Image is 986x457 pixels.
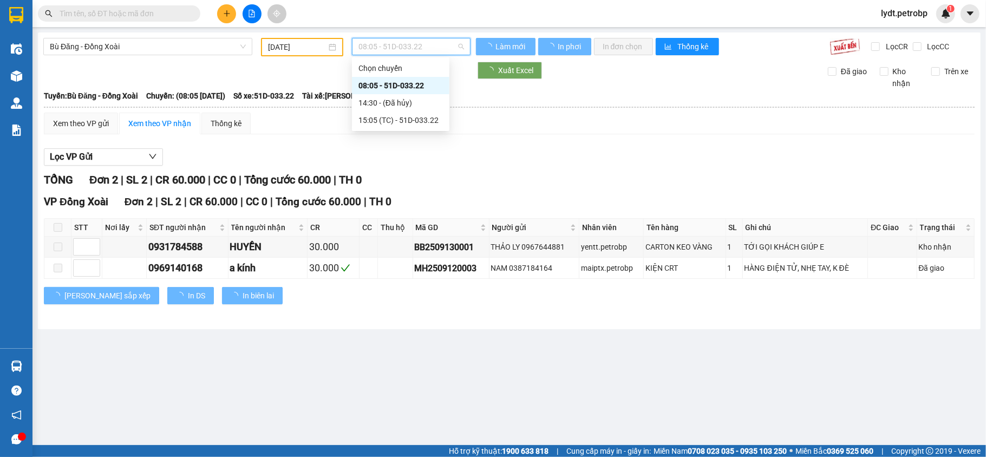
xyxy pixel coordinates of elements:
[789,449,793,453] span: ⚪️
[369,195,391,208] span: TH 0
[645,262,723,274] div: KIỆN CRT
[208,173,211,186] span: |
[728,241,741,253] div: 1
[726,219,743,237] th: SL
[416,221,478,233] span: Mã GD
[228,258,308,279] td: a kính
[538,38,591,55] button: In phơi
[146,90,225,102] span: Chuyến: (08:05 [DATE])
[147,237,228,258] td: 0931784588
[233,90,294,102] span: Số xe: 51D-033.22
[358,114,443,126] div: 15:05 (TC) - 51D-033.22
[664,43,674,51] span: bar-chart
[11,434,22,445] span: message
[11,97,22,109] img: warehouse-icon
[920,221,963,233] span: Trạng thái
[940,66,972,77] span: Trên xe
[492,221,568,233] span: Người gửi
[121,173,123,186] span: |
[947,5,955,12] sup: 1
[230,260,306,276] div: a kính
[654,445,787,457] span: Miền Nam
[184,195,187,208] span: |
[302,90,383,102] span: Tài xế: [PERSON_NAME]
[941,9,951,18] img: icon-new-feature
[558,41,583,53] span: In phơi
[889,66,924,89] span: Kho nhận
[213,173,236,186] span: CC 0
[476,38,536,55] button: Làm mới
[965,9,975,18] span: caret-down
[579,219,644,237] th: Nhân viên
[449,445,548,457] span: Hỗ trợ kỹ thuật:
[228,237,308,258] td: HUYỀN
[71,219,102,237] th: STT
[871,221,905,233] span: ĐC Giao
[222,287,283,304] button: In biên lai
[126,173,147,186] span: SL 2
[44,173,73,186] span: TỔNG
[486,67,498,74] span: loading
[745,262,866,274] div: HÀNG ĐIỆN TỬ, NHẸ TAY, K ĐÈ
[415,262,487,275] div: MH2509120003
[45,10,53,17] span: search
[60,8,187,19] input: Tìm tên, số ĐT hoặc mã đơn
[231,221,297,233] span: Tên người nhận
[341,263,350,273] span: check
[919,262,972,274] div: Đã giao
[358,97,443,109] div: 14:30 - (Đã hủy)
[478,62,542,79] button: Xuất Excel
[44,92,138,100] b: Tuyến: Bù Đăng - Đồng Xoài
[147,258,228,279] td: 0969140168
[211,117,241,129] div: Thống kê
[837,66,871,77] span: Đã giao
[167,287,214,304] button: In DS
[11,361,22,372] img: warehouse-icon
[485,43,494,50] span: loading
[830,38,860,55] img: 9k=
[11,43,22,55] img: warehouse-icon
[155,173,205,186] span: CR 60.000
[161,195,181,208] span: SL 2
[148,152,157,161] span: down
[498,64,533,76] span: Xuất Excel
[276,195,361,208] span: Tổng cước 60.000
[125,195,153,208] span: Đơn 2
[745,241,866,253] div: TỚI GỌI KHÁCH GIÚP E
[415,240,487,254] div: BB2509130001
[267,4,286,23] button: aim
[566,445,651,457] span: Cung cấp máy in - giấy in:
[949,5,952,12] span: 1
[743,219,868,237] th: Ghi chú
[495,41,527,53] span: Làm mới
[309,239,357,254] div: 30.000
[358,80,443,92] div: 08:05 - 51D-033.22
[11,125,22,136] img: solution-icon
[44,148,163,166] button: Lọc VP Gửi
[656,38,719,55] button: bar-chartThống kê
[246,195,267,208] span: CC 0
[926,447,933,455] span: copyright
[502,447,548,455] strong: 1900 633 818
[358,62,443,74] div: Chọn chuyến
[50,38,246,55] span: Bù Đăng - Đồng Xoài
[308,219,360,237] th: CR
[581,262,642,274] div: maiptx.petrobp
[728,262,741,274] div: 1
[413,237,489,258] td: BB2509130001
[961,4,980,23] button: caret-down
[11,70,22,82] img: warehouse-icon
[230,239,306,254] div: HUYỀN
[919,241,972,253] div: Kho nhận
[309,260,357,276] div: 30.000
[11,386,22,396] span: question-circle
[248,10,256,17] span: file-add
[176,292,188,299] span: loading
[364,195,367,208] span: |
[89,173,118,186] span: Đơn 2
[339,173,362,186] span: TH 0
[188,290,205,302] span: In DS
[190,195,238,208] span: CR 60.000
[491,241,577,253] div: THẢO LY 0967644881
[231,292,243,299] span: loading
